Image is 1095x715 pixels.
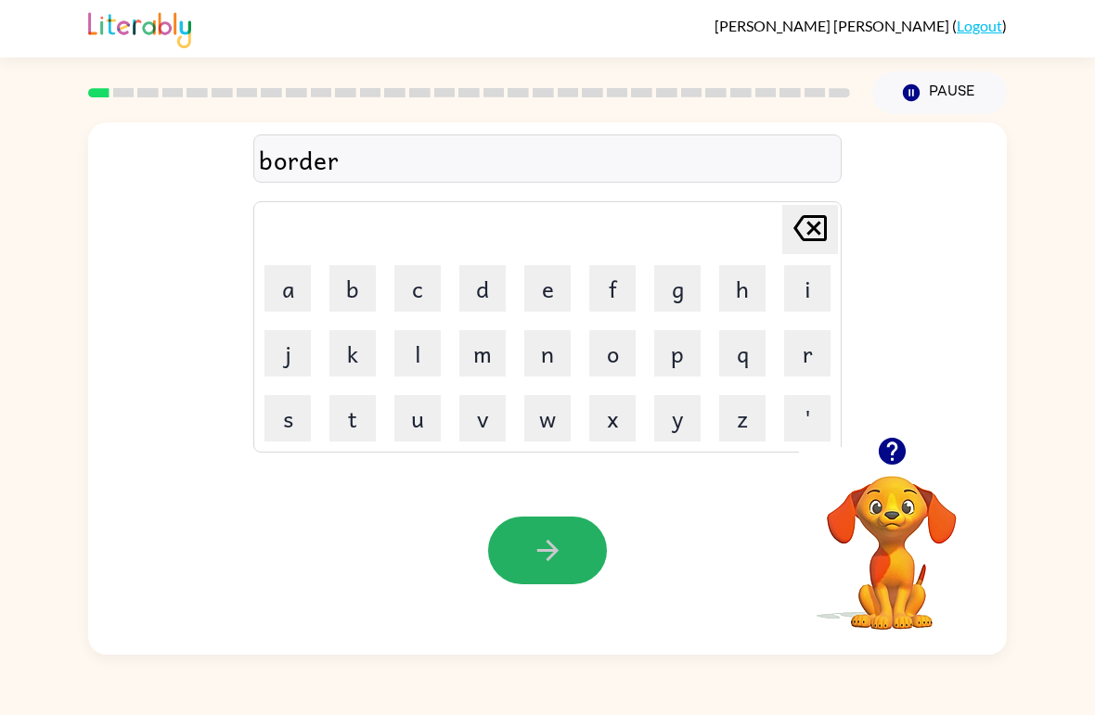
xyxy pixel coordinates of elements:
[394,395,441,441] button: u
[394,265,441,312] button: c
[784,395,831,441] button: '
[329,265,376,312] button: b
[589,265,636,312] button: f
[799,447,985,632] video: Your browser must support playing .mp4 files to use Literably. Please try using another browser.
[589,330,636,377] button: o
[654,395,701,441] button: y
[719,330,766,377] button: q
[524,395,571,441] button: w
[264,265,311,312] button: a
[459,265,506,312] button: d
[259,140,836,179] div: border
[394,330,441,377] button: l
[715,17,1007,34] div: ( )
[459,330,506,377] button: m
[524,265,571,312] button: e
[719,265,766,312] button: h
[784,330,831,377] button: r
[264,395,311,441] button: s
[524,330,571,377] button: n
[459,395,506,441] button: v
[264,330,311,377] button: j
[654,330,701,377] button: p
[715,17,952,34] span: [PERSON_NAME] [PERSON_NAME]
[719,395,766,441] button: z
[329,330,376,377] button: k
[329,395,376,441] button: t
[784,265,831,312] button: i
[872,71,1007,114] button: Pause
[88,7,191,48] img: Literably
[957,17,1002,34] a: Logout
[654,265,701,312] button: g
[589,395,636,441] button: x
